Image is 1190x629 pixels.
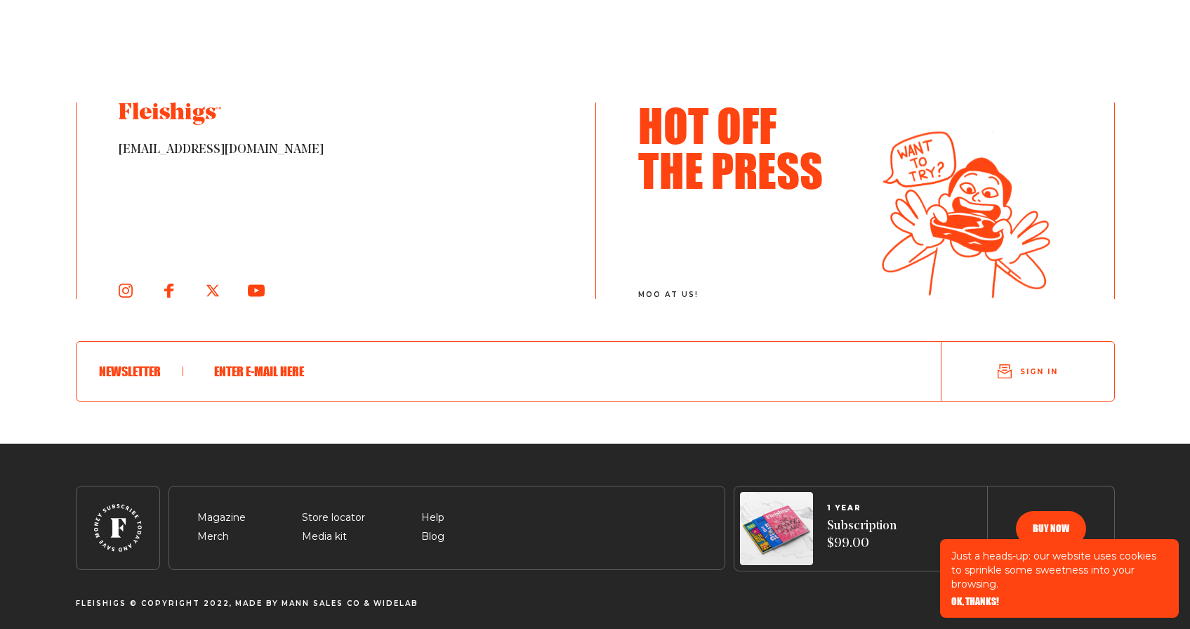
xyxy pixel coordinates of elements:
img: Magazines image [740,492,813,565]
a: Magazine [197,511,246,524]
span: Fleishigs © Copyright 2022 [76,600,230,608]
span: & [364,600,371,608]
button: Buy now [1016,511,1086,546]
span: Made By [235,600,279,608]
a: Merch [197,530,229,543]
span: Magazine [197,510,246,527]
span: Sign in [1020,366,1058,377]
span: moo at us! [638,291,849,299]
input: Enter e-mail here [206,353,896,390]
span: Media kit [302,529,347,545]
a: Blog [421,530,444,543]
button: OK, THANKS! [951,597,999,607]
span: Blog [421,529,444,545]
span: [EMAIL_ADDRESS][DOMAIN_NAME] [119,142,553,159]
p: Just a heads-up: our website uses cookies to sprinkle some sweetness into your browsing. [951,549,1168,591]
span: Merch [197,529,229,545]
a: Store locator [302,511,365,524]
a: Media kit [302,530,347,543]
span: , [230,600,232,608]
button: Sign in [941,347,1114,395]
h3: Hot Off The Press [638,102,842,192]
span: 1 YEAR [827,504,897,512]
a: Help [421,511,444,524]
a: Widelab [373,599,418,608]
span: Store locator [302,510,365,527]
h6: Newsletter [99,364,183,379]
span: Subscription $99.00 [827,518,897,552]
span: Help [421,510,444,527]
span: Buy now [1033,524,1069,534]
a: Mann Sales CO [282,599,361,608]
